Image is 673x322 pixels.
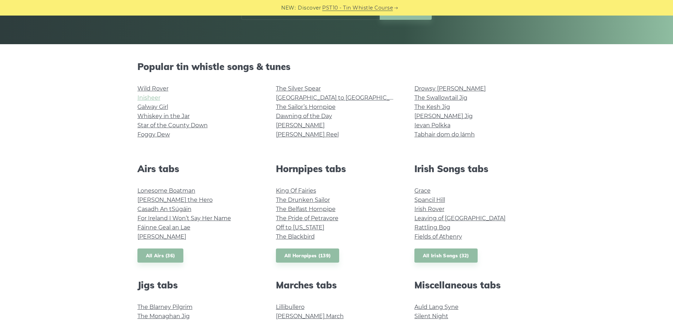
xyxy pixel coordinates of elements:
a: The Pride of Petravore [276,215,338,222]
a: Casadh An tSúgáin [137,206,191,212]
a: Rattling Bog [414,224,450,231]
a: Dawning of the Day [276,113,332,119]
a: Spancil Hill [414,197,445,203]
a: [PERSON_NAME] Reel [276,131,339,138]
a: Fields of Athenry [414,233,462,240]
h2: Jigs tabs [137,280,259,291]
h2: Miscellaneous tabs [414,280,536,291]
a: Galway Girl [137,104,168,110]
a: Fáinne Geal an Lae [137,224,190,231]
a: Whiskey in the Jar [137,113,190,119]
a: [PERSON_NAME] the Hero [137,197,213,203]
a: The Kesh Jig [414,104,450,110]
h2: Popular tin whistle songs & tunes [137,61,536,72]
a: The Monaghan Jig [137,313,190,320]
a: All Airs (36) [137,248,184,263]
a: Wild Rover [137,85,169,92]
a: All Hornpipes (139) [276,248,340,263]
h2: Hornpipes tabs [276,163,397,174]
a: The Blackbird [276,233,315,240]
span: NEW: [281,4,296,12]
a: Off to [US_STATE] [276,224,324,231]
a: PST10 - Tin Whistle Course [322,4,393,12]
h2: Airs tabs [137,163,259,174]
span: Discover [298,4,321,12]
h2: Marches tabs [276,280,397,291]
a: The Drunken Sailor [276,197,330,203]
a: [PERSON_NAME] [137,233,186,240]
a: The Silver Spear [276,85,321,92]
a: Foggy Dew [137,131,170,138]
a: The Blarney Pilgrim [137,304,193,310]
a: For Ireland I Won’t Say Her Name [137,215,231,222]
a: Lonesome Boatman [137,187,195,194]
a: Tabhair dom do lámh [414,131,475,138]
a: All Irish Songs (32) [414,248,478,263]
a: The Sailor’s Hornpipe [276,104,336,110]
a: [PERSON_NAME] March [276,313,344,320]
a: Leaving of [GEOGRAPHIC_DATA] [414,215,506,222]
a: Lillibullero [276,304,305,310]
a: Inisheer [137,94,160,101]
a: Ievan Polkka [414,122,450,129]
a: [GEOGRAPHIC_DATA] to [GEOGRAPHIC_DATA] [276,94,406,101]
a: The Swallowtail Jig [414,94,467,101]
a: Star of the County Down [137,122,208,129]
a: Auld Lang Syne [414,304,459,310]
a: Silent Night [414,313,448,320]
a: [PERSON_NAME] [276,122,325,129]
a: Irish Rover [414,206,444,212]
a: King Of Fairies [276,187,316,194]
a: [PERSON_NAME] Jig [414,113,473,119]
a: Drowsy [PERSON_NAME] [414,85,486,92]
h2: Irish Songs tabs [414,163,536,174]
a: The Belfast Hornpipe [276,206,336,212]
a: Grace [414,187,431,194]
